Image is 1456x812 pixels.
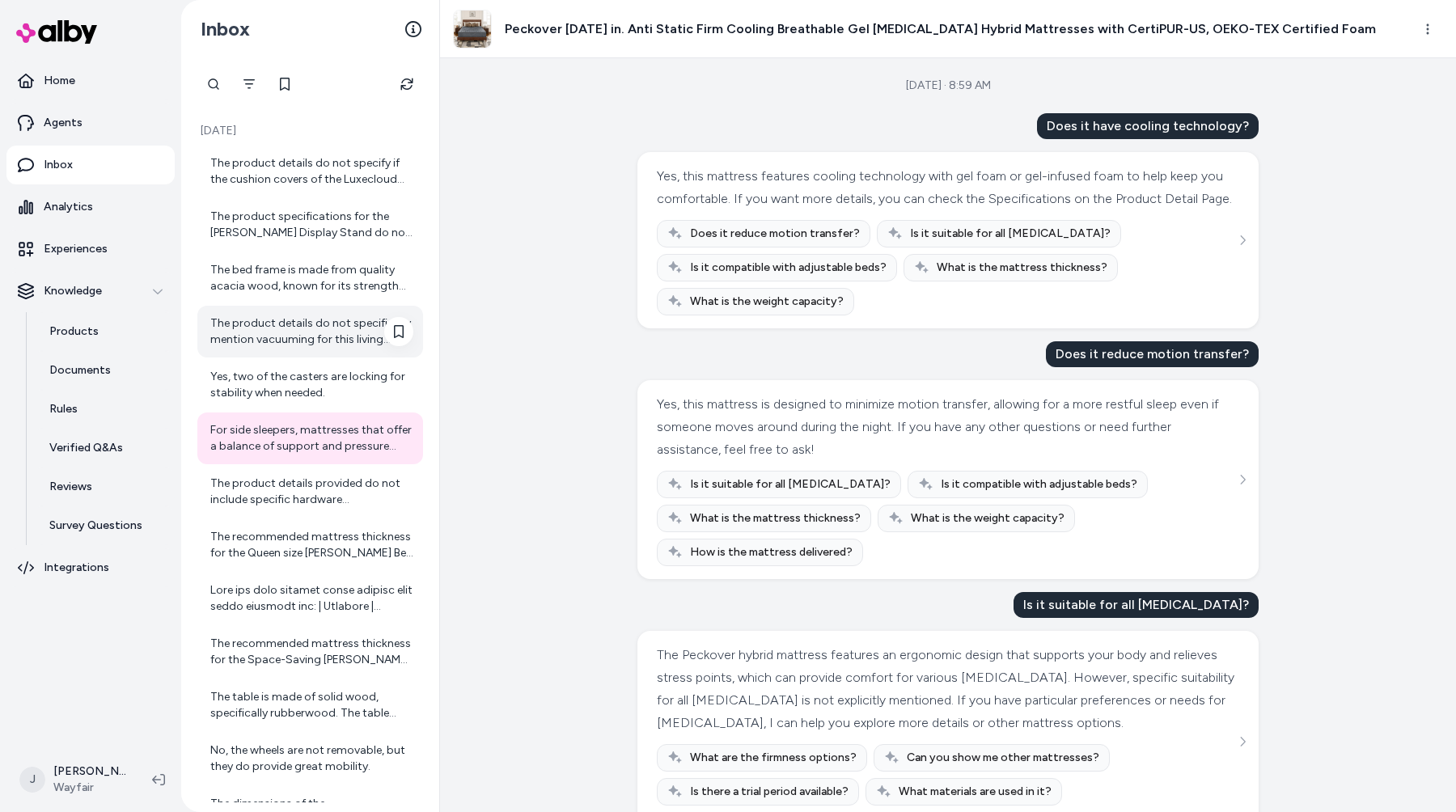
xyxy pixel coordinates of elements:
p: Knowledge [44,283,102,299]
a: Agents [6,104,175,142]
a: The product details do not specify if the cushion covers of the Luxecloud Modular Sectional are m... [197,146,423,197]
div: Yes, this mattress is designed to minimize motion transfer, allowing for a more restful sleep eve... [657,393,1235,461]
a: Products [33,312,175,351]
p: Home [44,73,75,89]
h2: Inbox [201,17,250,41]
div: For side sleepers, mattresses that offer a balance of support and pressure relief are often prefe... [210,422,413,455]
div: The product details provided do not include specific hardware specifications for this item. Typic... [210,476,413,508]
div: The table is made of solid wood, specifically rubberwood. The table base is also made of solid wood. [210,689,413,721]
div: The product details do not specifically mention vacuuming for this living room set. However, gene... [210,315,413,348]
button: J[PERSON_NAME]Wayfair [10,754,139,806]
p: [DATE] [197,123,423,139]
span: How is the mattress delivered? [690,544,853,560]
a: The recommended mattress thickness for the Space-Saving [PERSON_NAME] Bed with Integrated Storage... [197,626,423,678]
div: Does it reduce motion transfer? [1046,341,1259,367]
a: Reviews [33,467,175,506]
a: The product specifications for the [PERSON_NAME] Display Stand do not provide the exact height of... [197,199,423,251]
span: Is there a trial period available? [690,784,849,800]
span: Does it reduce motion transfer? [690,226,860,242]
a: Rules [33,390,175,429]
div: No, the wheels are not removable, but they do provide great mobility. [210,742,413,775]
a: The recommended mattress thickness for the Queen size [PERSON_NAME] Bed with Desk and 2 Storage C... [197,519,423,571]
div: Yes, this mattress features cooling technology with gel foam or gel-infused foam to help keep you... [657,165,1235,210]
div: Lore ips dolo sitamet conse adipisc elit seddo eiusmodt inc: | Utlabore | Etdolore | Magna Aliqu ... [210,582,413,615]
span: What is the mattress thickness? [690,510,861,527]
span: Is it compatible with adjustable beds? [941,476,1137,493]
span: Is it suitable for all [MEDICAL_DATA]? [910,226,1111,242]
a: Verified Q&As [33,429,175,467]
a: The product details provided do not include specific hardware specifications for this item. Typic... [197,466,423,518]
a: Inbox [6,146,175,184]
a: No, the wheels are not removable, but they do provide great mobility. [197,733,423,785]
div: Yes, two of the casters are locking for stability when needed. [210,369,413,401]
span: J [19,767,45,793]
p: Verified Q&As [49,440,123,456]
a: The product details do not specifically mention vacuuming for this living room set. However, gene... [197,306,423,357]
a: The bed frame is made from quality acacia wood, known for its strength and beautiful grain. [197,252,423,304]
a: The table is made of solid wood, specifically rubberwood. The table base is also made of solid wood. [197,679,423,731]
a: Home [6,61,175,100]
div: The recommended mattress thickness for the Space-Saving [PERSON_NAME] Bed with Integrated Storage... [210,636,413,668]
div: The Peckover hybrid mattress features an ergonomic design that supports your body and relieves st... [657,644,1235,734]
p: Analytics [44,199,93,215]
p: Inbox [44,157,73,173]
a: Survey Questions [33,506,175,545]
button: See more [1233,230,1252,250]
span: What is the weight capacity? [911,510,1064,527]
img: alby Logo [16,20,97,44]
div: Does it have cooling technology? [1037,113,1259,139]
p: Reviews [49,479,92,495]
div: The product specifications for the [PERSON_NAME] Display Stand do not provide the exact height of... [210,209,413,241]
span: Can you show me other mattresses? [907,750,1099,766]
div: The product details do not specify if the cushion covers of the Luxecloud Modular Sectional are m... [210,155,413,188]
p: Integrations [44,560,109,576]
span: Is it suitable for all [MEDICAL_DATA]? [690,476,891,493]
span: Wayfair [53,780,126,796]
a: Documents [33,351,175,390]
p: Survey Questions [49,518,142,534]
a: For side sleepers, mattresses that offer a balance of support and pressure relief are often prefe... [197,412,423,464]
p: Rules [49,401,78,417]
span: What is the mattress thickness? [937,260,1107,276]
button: See more [1233,470,1252,489]
button: Refresh [391,68,423,100]
button: Filter [233,68,265,100]
button: Knowledge [6,272,175,311]
span: What materials are used in it? [899,784,1052,800]
div: Is it suitable for all [MEDICAL_DATA]? [1014,592,1259,618]
a: Lore ips dolo sitamet conse adipisc elit seddo eiusmodt inc: | Utlabore | Etdolore | Magna Aliqu ... [197,573,423,624]
a: Integrations [6,548,175,587]
span: What is the weight capacity? [690,294,844,310]
button: See more [1233,732,1252,751]
p: [PERSON_NAME] [53,763,126,780]
a: Yes, two of the casters are locking for stability when needed. [197,359,423,411]
p: Experiences [44,241,108,257]
p: Documents [49,362,111,379]
div: The recommended mattress thickness for the Queen size [PERSON_NAME] Bed with Desk and 2 Storage C... [210,529,413,561]
a: Experiences [6,230,175,269]
span: Is it compatible with adjustable beds? [690,260,887,276]
p: Products [49,324,99,340]
p: Agents [44,115,83,131]
span: What are the firmness options? [690,750,857,766]
div: [DATE] · 8:59 AM [906,78,991,94]
a: Analytics [6,188,175,226]
h3: Peckover [DATE] in. Anti Static Firm Cooling Breathable Gel [MEDICAL_DATA] Hybrid Mattresses with... [505,19,1376,39]
img: .jpg [454,11,491,48]
div: The bed frame is made from quality acacia wood, known for its strength and beautiful grain. [210,262,413,294]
